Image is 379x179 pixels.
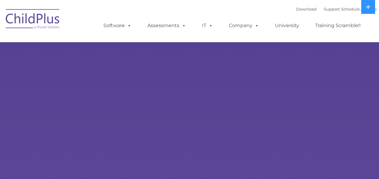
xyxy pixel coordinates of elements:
[97,20,137,32] a: Software
[196,20,219,32] a: IT
[296,7,377,11] font: |
[269,20,305,32] a: University
[223,20,265,32] a: Company
[3,5,63,35] img: ChildPlus by Procare Solutions
[141,20,192,32] a: Assessments
[296,7,317,11] a: Download
[324,7,340,11] a: Support
[341,7,377,11] a: Schedule A Demo
[309,20,367,32] a: Training Scramble!!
